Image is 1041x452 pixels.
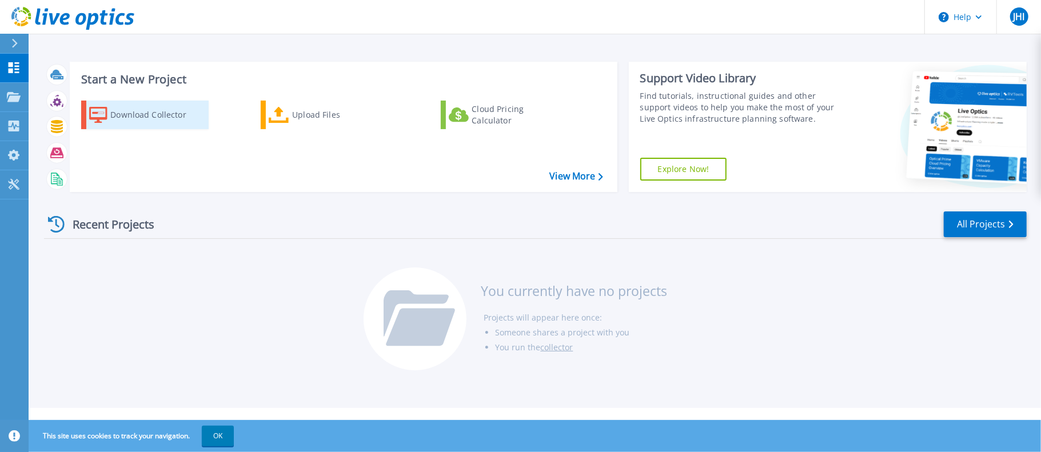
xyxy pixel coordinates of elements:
a: Cloud Pricing Calculator [441,101,568,129]
div: Support Video Library [640,71,843,86]
button: OK [202,426,234,446]
a: Explore Now! [640,158,727,181]
span: JHI [1013,12,1024,21]
a: Upload Files [261,101,388,129]
h3: You currently have no projects [481,285,667,297]
a: View More [549,171,603,182]
li: You run the [495,340,667,355]
a: collector [540,342,573,353]
div: Find tutorials, instructional guides and other support videos to help you make the most of your L... [640,90,843,125]
li: Someone shares a project with you [495,325,667,340]
span: This site uses cookies to track your navigation. [31,426,234,446]
div: Upload Files [292,103,384,126]
div: Recent Projects [44,210,170,238]
h3: Start a New Project [81,73,603,86]
div: Cloud Pricing Calculator [472,103,563,126]
div: Download Collector [110,103,202,126]
a: All Projects [944,211,1027,237]
li: Projects will appear here once: [484,310,667,325]
a: Download Collector [81,101,209,129]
